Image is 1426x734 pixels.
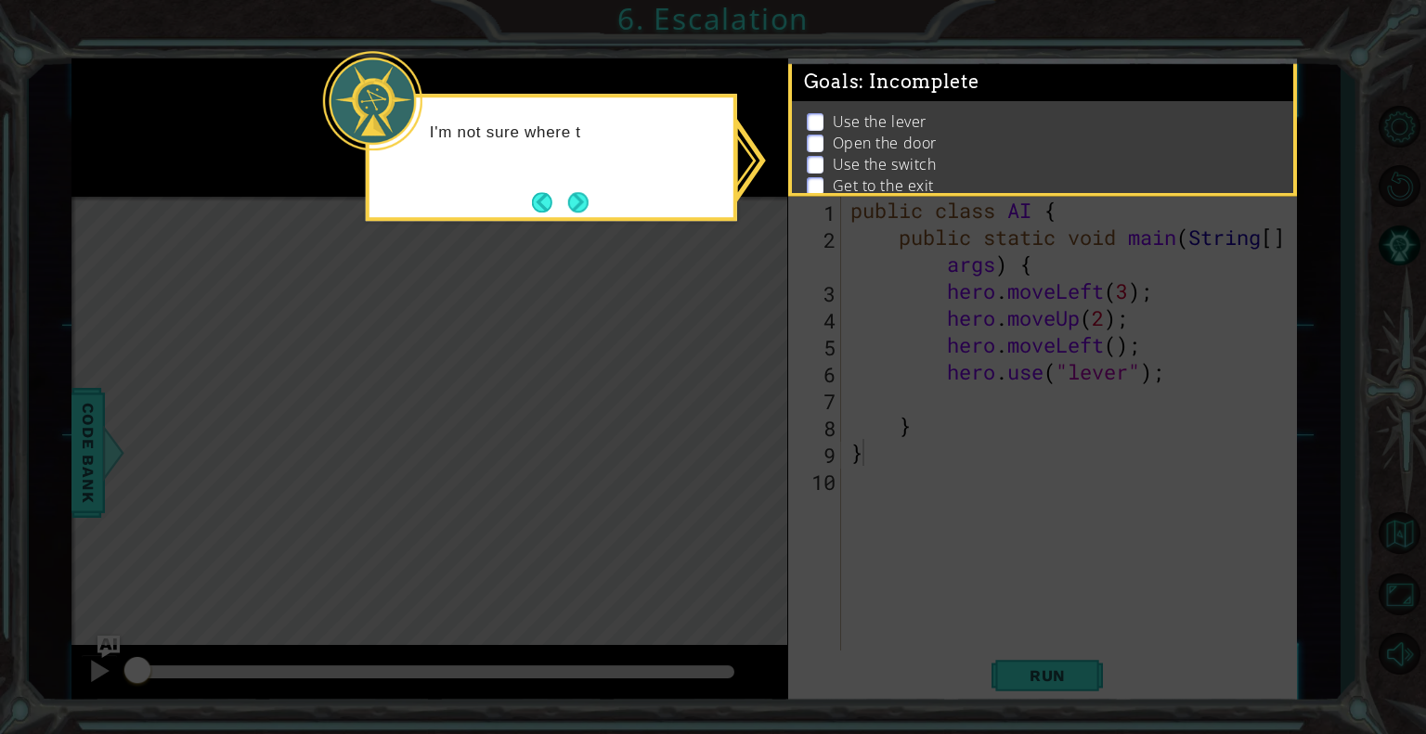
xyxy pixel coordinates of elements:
p: Open the door [833,133,937,153]
p: Use the lever [833,111,927,132]
button: Back [532,192,568,212]
p: Get to the exit [833,175,934,196]
button: Next [568,192,589,212]
span: Goals [804,71,979,94]
p: I'm not sure where t [430,122,720,143]
p: Use the switch [833,154,937,174]
span: : Incomplete [859,71,979,93]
